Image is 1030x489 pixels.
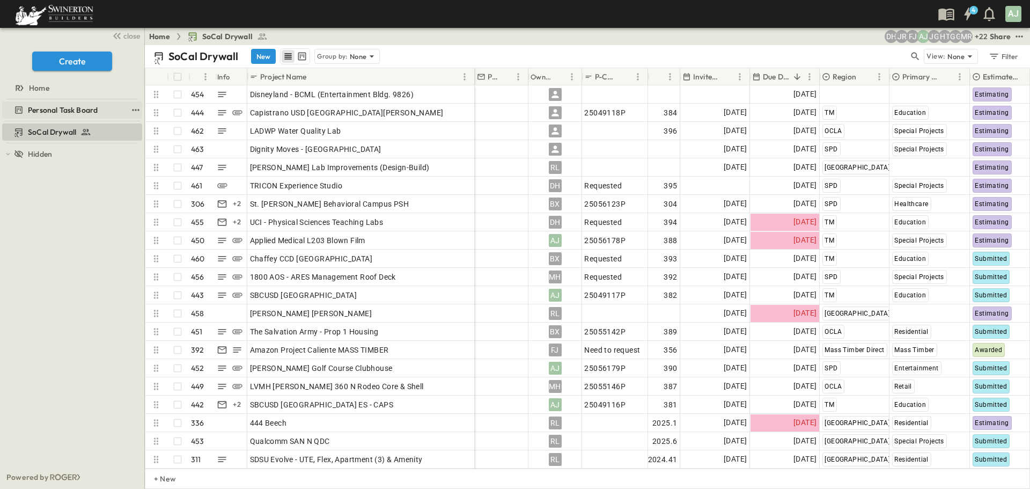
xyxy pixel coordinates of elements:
[191,290,204,301] p: 443
[894,218,926,226] span: Education
[2,81,140,96] a: Home
[584,199,626,209] span: 25056123P
[231,398,244,411] div: + 2
[975,273,1007,281] span: Submitted
[548,216,561,229] div: DH
[664,235,677,246] span: 388
[938,30,951,43] div: Haaris Tahmas (haaris.tahmas@swinerton.com)
[825,437,890,445] span: [GEOGRAPHIC_DATA]
[793,325,816,338] span: [DATE]
[191,399,204,410] p: 442
[664,253,677,264] span: 393
[664,363,677,374] span: 390
[584,399,626,410] span: 25049116P
[123,31,140,41] span: close
[250,126,341,136] span: LADWP Water Quality Lab
[825,419,890,427] span: [GEOGRAPHIC_DATA]
[825,310,890,317] span: [GEOGRAPHIC_DATA]
[250,326,379,337] span: The Salvation Army - Prop 1 Housing
[975,364,1007,372] span: Submitted
[894,237,944,244] span: Special Projects
[894,255,926,262] span: Education
[13,3,95,25] img: 6c363589ada0b36f064d841b69d3a419a338230e66bb0a533688fa5cc3e9e735.png
[2,103,127,118] a: Personal Task Board
[191,308,204,319] p: 458
[894,346,934,354] span: Mass Timber
[250,290,357,301] span: SBCUSD [GEOGRAPHIC_DATA]
[584,107,626,118] span: 25049118P
[584,180,622,191] span: Requested
[733,70,746,83] button: Menu
[231,198,244,210] div: + 2
[975,456,1007,463] span: Submitted
[894,328,928,335] span: Residential
[548,252,561,265] div: BX
[825,273,837,281] span: SPD
[793,198,816,210] span: [DATE]
[793,234,816,246] span: [DATE]
[803,70,816,83] button: Menu
[548,161,561,174] div: RL
[664,290,677,301] span: 382
[458,70,471,83] button: Menu
[975,401,1007,408] span: Submitted
[488,71,498,82] p: PM
[565,70,578,83] button: Menu
[664,126,677,136] span: 396
[975,31,985,42] p: + 22
[28,149,52,159] span: Hidden
[926,50,945,62] p: View:
[885,30,897,43] div: Daryll Hayward (daryll.hayward@swinerton.com)
[1005,6,1021,22] div: AJ
[825,456,890,463] span: [GEOGRAPHIC_DATA]
[250,253,373,264] span: Chaffey CCD [GEOGRAPHIC_DATA]
[975,255,1007,262] span: Submitted
[149,31,170,42] a: Home
[191,89,204,100] p: 454
[664,381,677,392] span: 387
[548,453,561,466] div: RL
[548,344,561,356] div: FJ
[724,453,747,465] span: [DATE]
[250,454,423,465] span: SDSU Evolve - UTE, Flex, Apartment (3) & Amenity
[895,30,908,43] div: Joshua Russell (joshua.russell@swinerton.com)
[260,71,306,82] p: Project Name
[250,162,430,173] span: [PERSON_NAME] Lab Improvements (Design-Build)
[975,182,1009,189] span: Estimating
[215,68,247,85] div: Info
[548,362,561,375] div: AJ
[584,326,626,337] span: 25055142P
[108,28,142,43] button: close
[825,109,834,116] span: TM
[949,30,962,43] div: Gerrad Gerber (gerrad.gerber@swinerton.com)
[191,326,203,337] p: 451
[793,398,816,411] span: [DATE]
[191,253,205,264] p: 460
[793,88,816,100] span: [DATE]
[833,71,856,82] p: Region
[902,71,939,82] p: Primary Market
[793,252,816,265] span: [DATE]
[188,68,215,85] div: #
[280,48,310,64] div: table view
[724,198,747,210] span: [DATE]
[724,161,747,173] span: [DATE]
[953,70,966,83] button: Menu
[193,71,204,83] button: Sort
[894,383,911,390] span: Retail
[894,273,944,281] span: Special Projects
[664,345,677,355] span: 356
[975,437,1007,445] span: Submitted
[724,252,747,265] span: [DATE]
[554,71,565,83] button: Sort
[168,49,238,64] p: SoCal Drywall
[548,307,561,320] div: RL
[825,127,842,135] span: OCLA
[584,235,626,246] span: 25056178P
[793,307,816,319] span: [DATE]
[250,345,389,355] span: Amazon Project Caliente MASS TIMBER
[793,271,816,283] span: [DATE]
[793,179,816,192] span: [DATE]
[975,200,1009,208] span: Estimating
[947,51,965,62] p: None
